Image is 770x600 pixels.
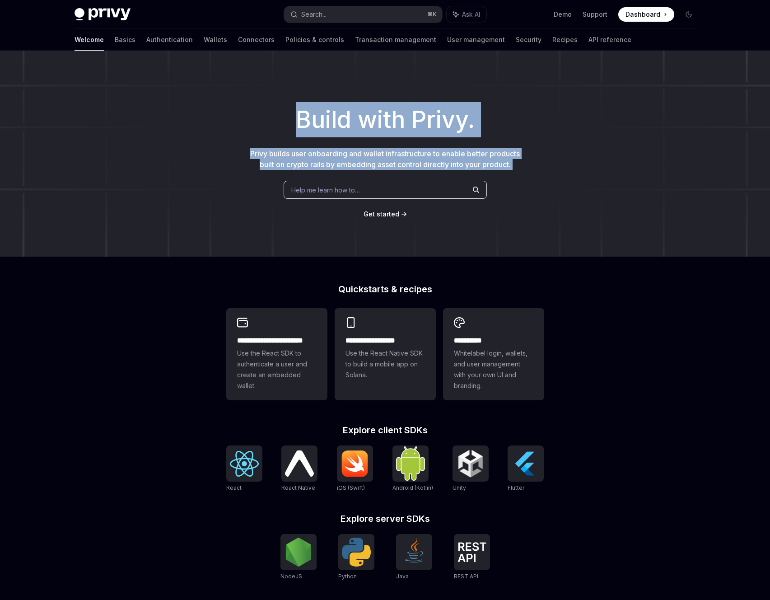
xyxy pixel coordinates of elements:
img: dark logo [75,8,131,21]
span: Privy builds user onboarding and wallet infrastructure to enable better products built on crypto ... [250,149,520,169]
span: Use the React Native SDK to build a mobile app on Solana. [345,348,425,380]
h1: Build with Privy. [14,102,756,137]
a: Recipes [552,29,578,51]
a: Wallets [204,29,227,51]
img: Java [400,538,429,567]
a: User management [447,29,505,51]
img: iOS (Swift) [341,450,369,477]
a: ReactReact [226,445,262,492]
span: Python [338,573,357,580]
span: Android (Kotlin) [392,484,433,491]
a: Welcome [75,29,104,51]
span: Whitelabel login, wallets, and user management with your own UI and branding. [454,348,533,391]
span: Unity [453,484,466,491]
button: Toggle dark mode [681,7,696,22]
a: Demo [554,10,572,19]
a: Connectors [238,29,275,51]
img: React [230,451,259,477]
span: NodeJS [280,573,302,580]
span: Java [396,573,409,580]
div: Search... [301,9,327,20]
span: React Native [281,484,315,491]
button: Ask AI [447,6,486,23]
a: iOS (Swift)iOS (Swift) [337,445,373,492]
a: NodeJSNodeJS [280,534,317,581]
a: UnityUnity [453,445,489,492]
img: REST API [457,542,486,562]
span: React [226,484,242,491]
span: Ask AI [462,10,480,19]
a: Security [516,29,541,51]
img: Flutter [511,449,540,478]
a: Dashboard [618,7,674,22]
button: Search...⌘K [284,6,442,23]
a: Policies & controls [285,29,344,51]
a: API reference [588,29,631,51]
span: iOS (Swift) [337,484,365,491]
a: Support [583,10,607,19]
h2: Explore client SDKs [226,426,544,435]
span: Use the React SDK to authenticate a user and create an embedded wallet. [237,348,317,391]
span: REST API [454,573,478,580]
span: Dashboard [625,10,660,19]
h2: Explore server SDKs [226,514,544,523]
a: Get started [364,210,399,219]
img: React Native [285,450,314,476]
a: Basics [115,29,135,51]
h2: Quickstarts & recipes [226,285,544,294]
img: Python [342,538,371,567]
span: Get started [364,210,399,218]
a: PythonPython [338,534,374,581]
span: ⌘ K [427,11,437,18]
a: React NativeReact Native [281,445,317,492]
a: Android (Kotlin)Android (Kotlin) [392,445,433,492]
a: **** *****Whitelabel login, wallets, and user management with your own UI and branding. [443,308,544,400]
img: Unity [456,449,485,478]
a: REST APIREST API [454,534,490,581]
a: FlutterFlutter [508,445,544,492]
a: JavaJava [396,534,432,581]
a: Authentication [146,29,193,51]
a: **** **** **** ***Use the React Native SDK to build a mobile app on Solana. [335,308,436,400]
a: Transaction management [355,29,436,51]
img: NodeJS [284,538,313,567]
span: Help me learn how to… [291,185,360,195]
img: Android (Kotlin) [396,446,425,480]
span: Flutter [508,484,524,491]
